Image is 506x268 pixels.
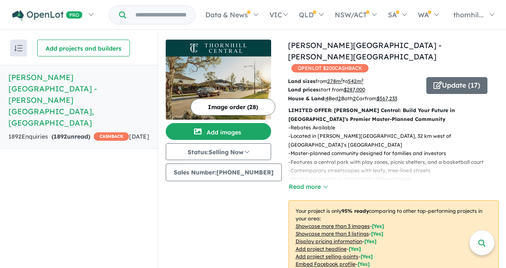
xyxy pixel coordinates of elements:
button: Add projects and builders [37,40,130,56]
sup: 2 [341,78,343,82]
u: 4 [326,95,328,102]
img: Thornhill Central Estate - Thornhill Park [166,56,271,120]
span: [ Yes ] [364,238,377,244]
button: Read more [288,182,328,192]
p: - Rebates Available [288,123,506,132]
span: [ Yes ] [371,230,383,237]
u: Showcase more than 3 images [296,223,370,229]
u: Add project headline [296,246,347,252]
button: Image order (28) [191,99,275,115]
p: - Located in [PERSON_NAME][GEOGRAPHIC_DATA], 32 km west of [GEOGRAPHIC_DATA]’s [GEOGRAPHIC_DATA] [288,132,506,149]
h5: [PERSON_NAME][GEOGRAPHIC_DATA] - [PERSON_NAME][GEOGRAPHIC_DATA] , [GEOGRAPHIC_DATA] [8,72,149,129]
span: [DATE] [129,133,149,140]
span: 1892 [54,133,67,140]
b: House & Land: [288,95,326,102]
span: to [343,78,363,84]
button: Status:Selling Now [166,143,271,160]
p: from [288,77,420,86]
u: 278 m [327,78,343,84]
span: [ Yes ] [358,261,370,267]
a: Thornhill Central Estate - Thornhill Park LogoThornhill Central Estate - Thornhill Park [166,40,271,120]
span: [ Yes ] [361,253,373,260]
img: Thornhill Central Estate - Thornhill Park Logo [169,43,268,53]
span: CASHBACK [94,132,129,141]
u: Showcase more than 3 listings [296,230,369,237]
p: - Features a central park with play zones, picnic shelters, and a basketball court [288,158,506,166]
img: sort.svg [14,45,23,51]
input: Try estate name, suburb, builder or developer [128,6,194,24]
span: [ Yes ] [349,246,361,252]
u: Embed Facebook profile [296,261,355,267]
button: Add images [166,123,271,140]
span: [ Yes ] [372,223,384,229]
div: 1892 Enquir ies [8,132,129,142]
a: [PERSON_NAME][GEOGRAPHIC_DATA] - [PERSON_NAME][GEOGRAPHIC_DATA] [288,40,441,62]
span: OPENLOT $ 200 CASHBACK [291,64,369,72]
p: Bed Bath Car from [288,94,420,103]
u: Add project selling-points [296,253,358,260]
u: 2 [338,95,341,102]
u: Display pricing information [296,238,362,244]
b: 95 % ready [342,208,369,214]
button: Sales Number:[PHONE_NUMBER] [166,163,282,181]
span: thornhil... [453,11,484,19]
sup: 2 [361,78,363,82]
u: $ 287,000 [344,86,365,93]
strong: ( unread) [51,133,90,140]
b: Land prices [288,86,318,93]
p: LIMITED OFFER: [PERSON_NAME] Central: Build Your Future in [GEOGRAPHIC_DATA]’s Premier Master-Pla... [288,106,499,123]
img: Openlot PRO Logo White [12,10,83,21]
b: Land sizes [288,78,315,84]
p: - Flexible lot sizes to accommodate different needs [288,175,506,183]
u: 2 [353,95,356,102]
p: start from [288,86,420,94]
u: 542 m [348,78,363,84]
p: - Master-planned community designed for families and investors [288,149,506,158]
p: - Contemporary streetscapes with leafy, tree-lined streets [288,166,506,175]
button: Update (17) [426,77,487,94]
u: $ 567,233 [377,95,397,102]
